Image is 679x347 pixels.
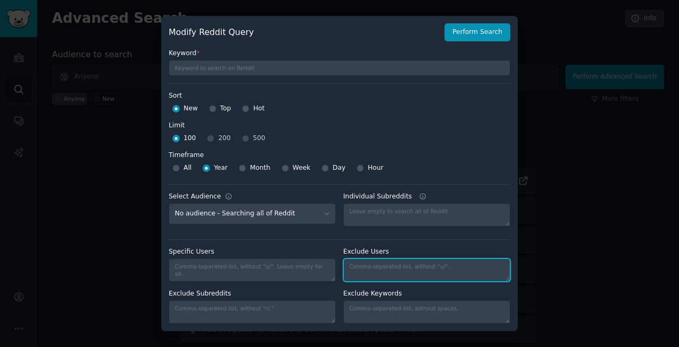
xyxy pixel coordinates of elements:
[184,134,196,143] span: 100
[169,26,439,39] h2: Modify Reddit Query
[343,247,510,257] label: Exclude Users
[343,192,510,202] label: Individual Subreddits
[169,121,185,131] div: Limit
[220,104,231,114] span: Top
[214,163,228,173] span: Year
[184,163,191,173] span: All
[169,49,510,58] label: Keyword
[169,60,510,76] input: Keyword to search on Reddit
[169,289,336,299] label: Exclude Subreddits
[293,163,311,173] span: Week
[343,289,510,299] label: Exclude Keywords
[250,163,270,173] span: Month
[445,23,510,41] button: Perform Search
[184,104,198,114] span: New
[169,247,336,257] label: Specific Users
[368,163,384,173] span: Hour
[253,104,265,114] span: Hot
[169,192,221,202] div: Select Audience
[169,91,510,101] label: Sort
[169,147,510,160] label: Timeframe
[333,163,345,173] span: Day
